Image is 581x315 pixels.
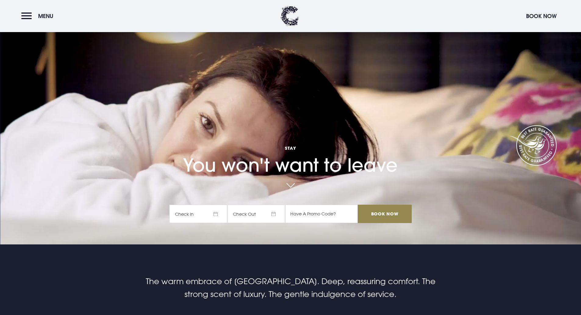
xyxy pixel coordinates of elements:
[21,9,56,23] button: Menu
[523,9,560,23] button: Book Now
[169,145,411,151] span: Stay
[38,13,53,20] span: Menu
[358,205,411,223] input: Book Now
[285,205,358,223] input: Have A Promo Code?
[281,6,299,26] img: Clandeboye Lodge
[169,205,227,223] span: Check In
[169,125,411,176] h1: You won't want to leave
[227,205,285,223] span: Check Out
[146,277,436,299] span: The warm embrace of [GEOGRAPHIC_DATA]. Deep, reassuring comfort. The strong scent of luxury. The ...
